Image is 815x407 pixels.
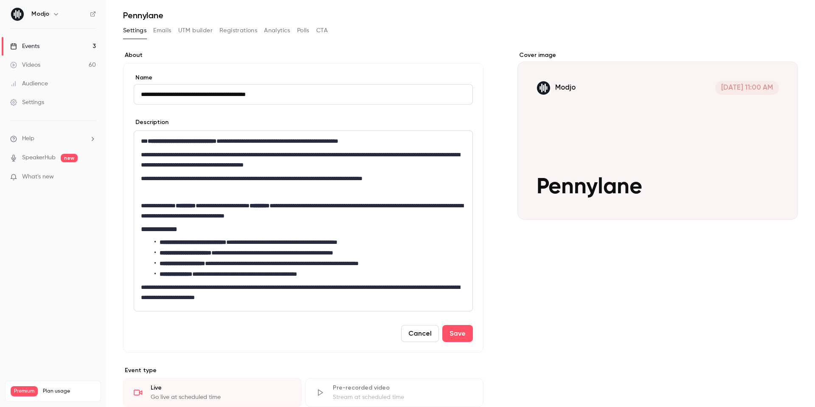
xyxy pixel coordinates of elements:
[401,325,439,342] button: Cancel
[123,24,146,37] button: Settings
[123,51,483,59] label: About
[43,388,96,395] span: Plan usage
[10,134,96,143] li: help-dropdown-opener
[10,79,48,88] div: Audience
[151,384,291,392] div: Live
[11,7,24,21] img: Modjo
[10,61,40,69] div: Videos
[11,386,38,396] span: Premium
[123,378,302,407] div: LiveGo live at scheduled time
[264,24,290,37] button: Analytics
[123,10,798,20] h1: Pennylane
[61,154,78,162] span: new
[134,131,472,311] div: editor
[442,325,473,342] button: Save
[134,130,473,311] section: description
[31,10,49,18] h6: Modjo
[153,24,171,37] button: Emails
[134,118,169,127] label: Description
[22,172,54,181] span: What's new
[178,24,213,37] button: UTM builder
[22,134,34,143] span: Help
[297,24,309,37] button: Polls
[517,51,798,59] label: Cover image
[22,153,56,162] a: SpeakerHub
[10,42,39,51] div: Events
[333,393,473,401] div: Stream at scheduled time
[333,384,473,392] div: Pre-recorded video
[10,98,44,107] div: Settings
[316,24,328,37] button: CTA
[305,378,484,407] div: Pre-recorded videoStream at scheduled time
[517,51,798,220] section: Cover image
[219,24,257,37] button: Registrations
[134,73,473,82] label: Name
[86,173,96,181] iframe: Noticeable Trigger
[151,393,291,401] div: Go live at scheduled time
[123,366,483,375] p: Event type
